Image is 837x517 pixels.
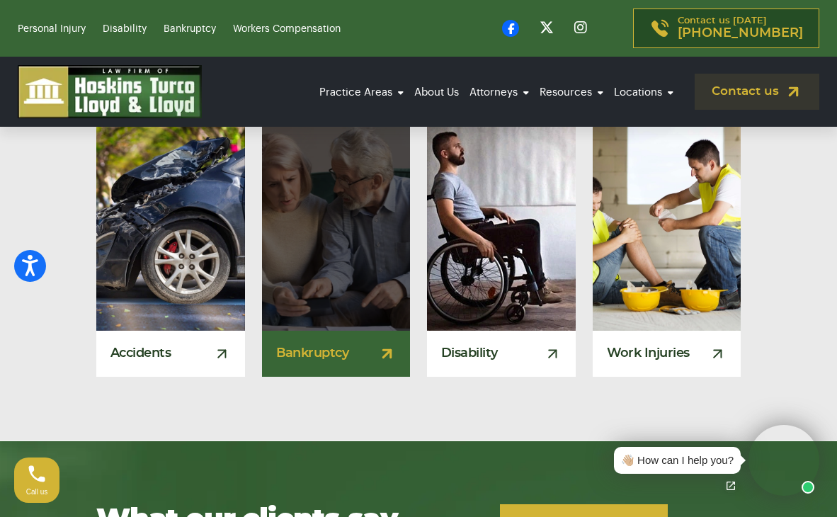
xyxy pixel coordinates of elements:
a: Disability [427,122,576,377]
h3: Disability [441,345,498,363]
img: Damaged Car From A Car Accident [96,122,245,331]
a: Contact us [695,74,819,110]
img: Injured Construction Worker [593,122,741,331]
p: Contact us [DATE] [678,16,803,40]
a: Practice Areas [316,73,407,112]
a: Resources [536,73,607,112]
a: Bankruptcy [262,122,411,377]
a: Injured Construction Worker Work Injuries [593,122,741,377]
h3: Accidents [110,345,171,363]
a: About Us [411,73,462,112]
a: Disability [103,24,147,34]
a: Contact us [DATE][PHONE_NUMBER] [633,8,819,48]
span: [PHONE_NUMBER] [678,26,803,40]
a: Workers Compensation [233,24,341,34]
a: Attorneys [466,73,533,112]
div: 👋🏼 How can I help you? [621,453,734,469]
a: Personal Injury [18,24,86,34]
a: Locations [610,73,677,112]
span: Call us [26,488,48,496]
h3: Bankruptcy [276,345,349,363]
h3: Work Injuries [607,345,690,363]
a: Damaged Car From A Car Accident Accidents [96,122,245,377]
a: Open chat [716,471,746,501]
a: Bankruptcy [164,24,216,34]
img: logo [18,65,202,118]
